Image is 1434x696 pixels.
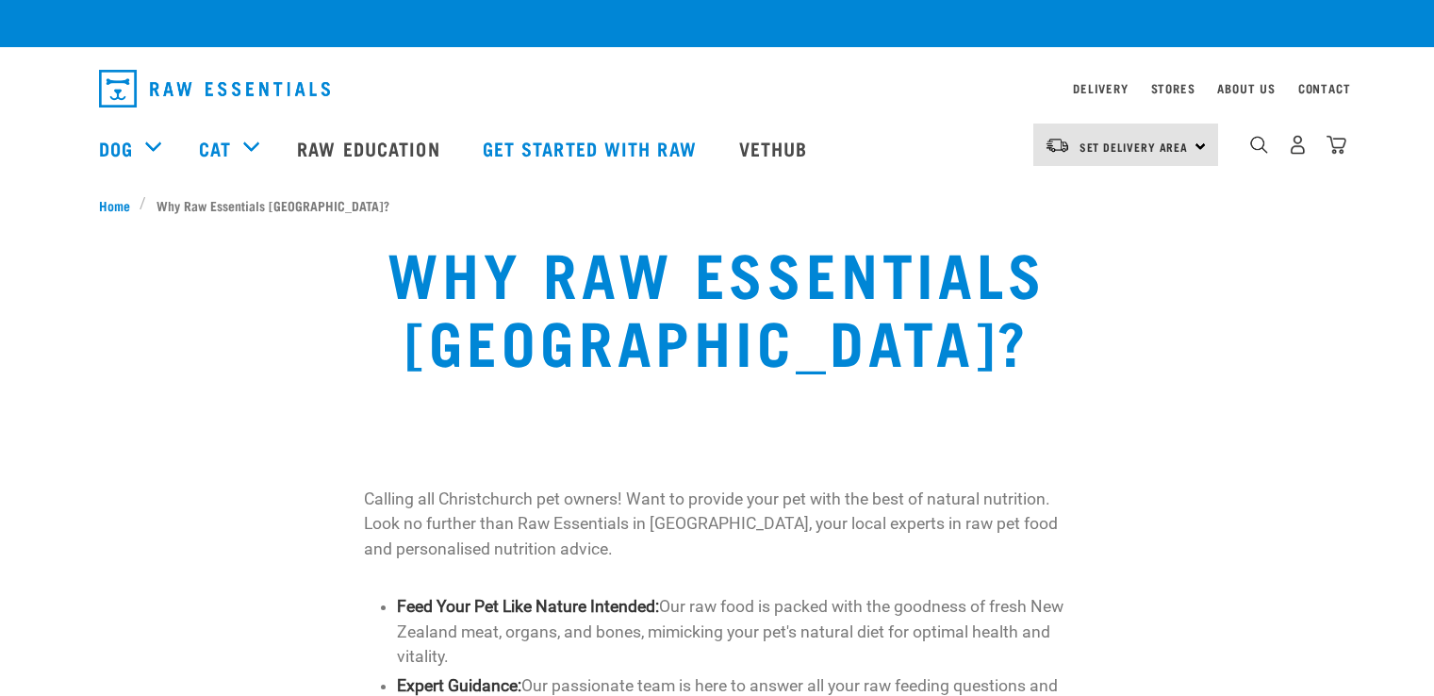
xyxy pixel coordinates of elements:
[1045,137,1070,154] img: van-moving.png
[99,195,1336,215] nav: breadcrumbs
[99,70,330,108] img: Raw Essentials Logo
[99,195,140,215] a: Home
[397,597,659,616] strong: Feed Your Pet Like Nature Intended:
[273,238,1162,373] h1: Why Raw Essentials [GEOGRAPHIC_DATA]?
[397,676,521,695] strong: Expert Guidance:
[1080,143,1189,150] span: Set Delivery Area
[1073,85,1128,91] a: Delivery
[1298,85,1351,91] a: Contact
[84,62,1351,115] nav: dropdown navigation
[720,110,832,186] a: Vethub
[464,110,720,186] a: Get started with Raw
[99,195,130,215] span: Home
[99,134,133,162] a: Dog
[1151,85,1195,91] a: Stores
[364,487,1070,561] p: Calling all Christchurch pet owners! Want to provide your pet with the best of natural nutrition....
[397,594,1069,669] li: Our raw food is packed with the goodness of fresh New Zealand meat, organs, and bones, mimicking ...
[278,110,463,186] a: Raw Education
[1217,85,1275,91] a: About Us
[199,134,231,162] a: Cat
[1288,135,1308,155] img: user.png
[1327,135,1346,155] img: home-icon@2x.png
[1250,136,1268,154] img: home-icon-1@2x.png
